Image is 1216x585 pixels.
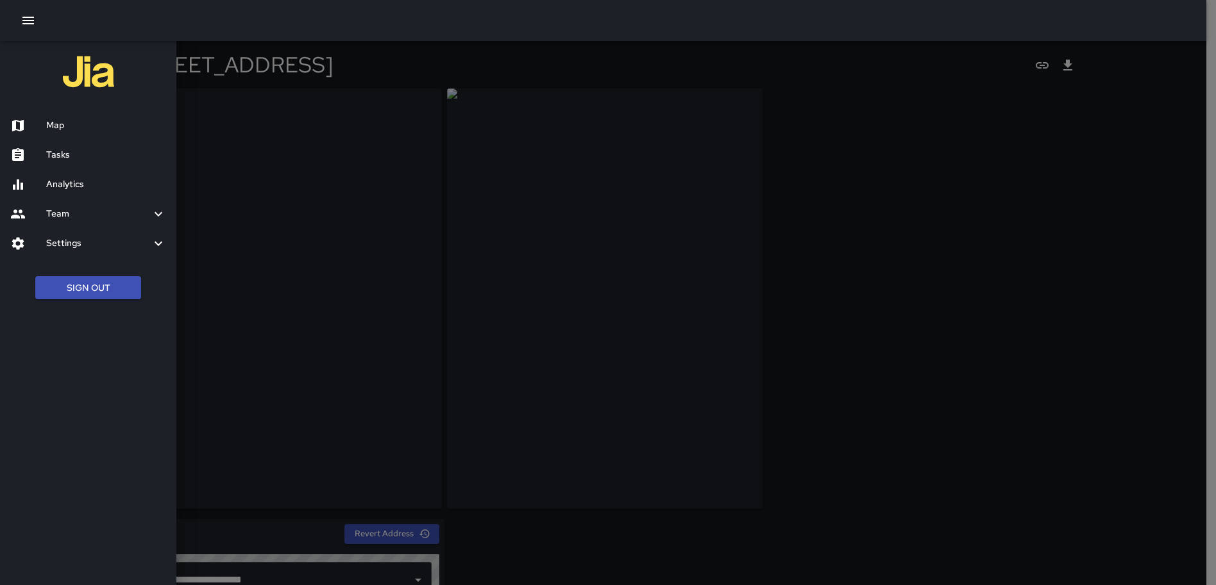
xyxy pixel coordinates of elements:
h6: Settings [46,236,151,251]
img: jia-logo [63,46,114,97]
h6: Map [46,119,166,133]
h6: Analytics [46,177,166,192]
h6: Team [46,207,151,221]
h6: Tasks [46,148,166,162]
button: Sign Out [35,276,141,300]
